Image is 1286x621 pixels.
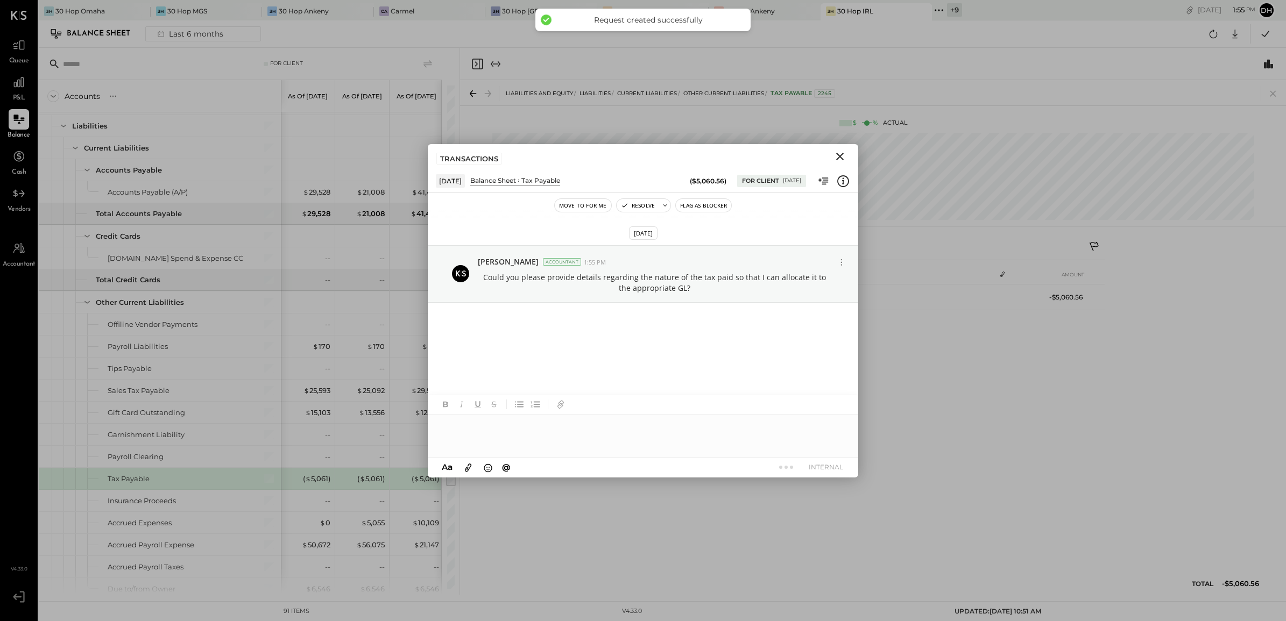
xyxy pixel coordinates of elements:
[108,474,150,484] div: Tax Payable
[1,183,37,215] a: Vendors
[356,209,362,218] span: $
[555,199,611,212] button: Move to for me
[367,342,373,351] span: $
[629,226,658,240] div: [DATE]
[379,319,385,330] div: --
[379,275,385,285] div: --
[108,187,188,197] div: Accounts Payable (A/P)
[771,89,835,98] div: Tax Payable
[379,562,385,572] div: --
[434,562,439,572] div: --
[614,6,676,16] div: B. T.'s Smokehouse
[357,474,385,484] div: ( 5,061 )
[325,452,330,462] div: --
[96,231,140,241] div: Credit Cards
[471,397,485,411] button: Underline
[873,119,878,127] div: %
[84,143,149,153] div: Current Liabilities
[305,408,330,418] div: 15,103
[303,474,330,484] div: ( 5,061 )
[356,540,385,550] div: 56,075
[313,342,319,351] span: $
[1198,5,1255,15] div: [DATE]
[412,188,418,196] span: $
[491,6,500,16] div: 3H
[853,119,857,127] div: $
[167,6,207,16] div: 30 Hop MGS
[528,397,542,411] button: Ordered List
[411,386,439,396] div: 29,587
[356,540,362,549] span: $
[357,386,385,396] div: 25,092
[1258,2,1275,19] button: Dh
[422,342,428,351] span: $
[412,187,439,197] div: 41,455
[506,90,573,97] span: LIABILITIES AND EQUITY
[44,6,54,16] div: 3H
[422,341,439,352] div: 332
[487,397,501,411] button: Strikethrough
[303,386,309,395] span: $
[108,363,152,374] div: Tips Payable
[826,6,836,16] div: 3H
[683,90,764,97] span: Other Current Liabilities
[1,109,37,140] a: Balance
[108,430,185,440] div: Garnishment Liability
[67,25,141,42] div: Balance Sheet
[267,6,277,16] div: 3H
[471,58,484,70] button: Close panel
[617,90,677,97] span: Current Liabilities
[302,540,330,550] div: 50,672
[303,187,330,197] div: 29,528
[156,6,166,16] div: 3H
[72,121,108,131] div: Liabilities
[305,474,311,483] span: $
[108,452,164,462] div: Payroll Clearing
[325,275,330,285] div: --
[301,209,330,219] div: 29,528
[359,408,365,417] span: $
[108,253,250,263] div: [DOMAIN_NAME] Spend & Expense CC #
[65,91,100,102] div: Accounts
[360,584,385,594] div: 6,546
[580,90,611,97] span: Liabilities
[306,584,330,594] div: 6,546
[1,72,37,103] a: P&L
[436,174,465,188] div: [DATE]
[414,540,439,550] div: 21,147
[8,131,30,140] span: Balance
[359,408,385,418] div: 13,556
[325,363,330,374] div: --
[690,176,726,185] div: ($5,060.56)
[108,518,172,528] div: Accrued Expenses
[108,386,169,396] div: Sales Tax Payable
[1045,284,1087,310] td: -$5,060.56
[284,607,309,616] div: 91 items
[837,6,873,16] div: 30 Hop IRL
[3,260,36,269] span: Accountant
[415,408,421,417] span: $
[391,6,414,16] div: Carmel
[622,607,642,616] div: v 4.33.0
[301,209,307,218] span: $
[830,149,850,163] button: Close
[725,6,775,16] div: Tribute Ankeny
[151,27,228,41] div: Last 6 months
[303,386,330,396] div: 25,593
[279,6,329,16] div: 30 Hop Ankeny
[434,496,439,506] div: --
[360,584,366,593] span: $
[411,386,417,395] span: $
[470,176,516,185] div: Balance Sheet
[414,584,420,593] span: $
[320,518,326,527] span: $
[557,15,740,25] div: Request created successfully
[955,607,1041,615] span: UPDATED: [DATE] 10:51 AM
[313,341,330,352] div: 170
[108,584,175,594] div: Due to/from Owner
[145,26,261,41] button: Last 6 months
[306,584,312,593] span: $
[108,319,197,330] div: Offiline Vendor Payments
[9,56,29,66] span: Queue
[412,474,439,484] div: ( 5,061 )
